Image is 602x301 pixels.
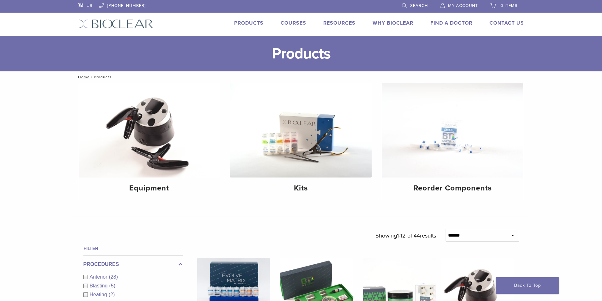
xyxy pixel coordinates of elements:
a: Find A Doctor [430,20,472,26]
img: Bioclear [78,19,153,28]
p: Showing results [375,229,436,242]
a: Reorder Components [382,83,523,198]
span: 1-12 of 44 [397,232,420,239]
span: / [90,75,94,79]
a: Equipment [79,83,220,198]
h4: Filter [83,245,183,252]
span: (28) [109,274,118,280]
a: Home [76,75,90,79]
h4: Reorder Components [387,183,518,194]
span: (5) [109,283,115,288]
span: (2) [109,292,115,297]
h4: Equipment [84,183,215,194]
a: Kits [230,83,372,198]
span: My Account [448,3,478,8]
span: 0 items [501,3,518,8]
img: Reorder Components [382,83,523,178]
span: Anterior [90,274,109,280]
span: Blasting [90,283,109,288]
a: Courses [281,20,306,26]
nav: Products [74,71,529,83]
label: Procedures [83,261,183,268]
a: Contact Us [490,20,524,26]
h4: Kits [235,183,367,194]
a: Resources [323,20,356,26]
span: Search [410,3,428,8]
img: Equipment [79,83,220,178]
a: Why Bioclear [373,20,413,26]
a: Back To Top [496,277,559,294]
img: Kits [230,83,372,178]
a: Products [234,20,264,26]
span: Heating [90,292,109,297]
